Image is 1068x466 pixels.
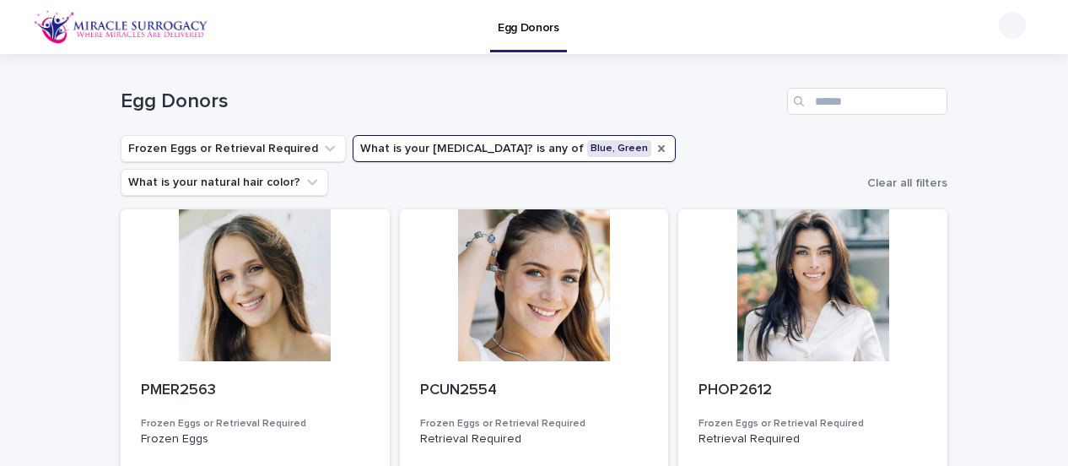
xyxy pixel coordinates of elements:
p: Frozen Eggs [141,432,369,447]
h3: Frozen Eggs or Retrieval Required [141,417,369,431]
button: What is your eye color? [353,135,676,162]
p: Retrieval Required [420,432,649,447]
p: PMER2563 [141,382,369,400]
button: Clear all filters [860,171,947,196]
img: OiFFDOGZQuirLhrlO1ag [34,10,208,44]
button: What is your natural hair color? [121,169,328,196]
p: PHOP2612 [699,382,927,400]
h3: Frozen Eggs or Retrieval Required [420,417,649,431]
button: Frozen Eggs or Retrieval Required [121,135,346,162]
h1: Egg Donors [121,89,780,114]
p: PCUN2554 [420,382,649,400]
h3: Frozen Eggs or Retrieval Required [699,417,927,431]
span: Clear all filters [867,177,947,189]
input: Search [787,88,947,115]
p: Retrieval Required [699,432,927,447]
